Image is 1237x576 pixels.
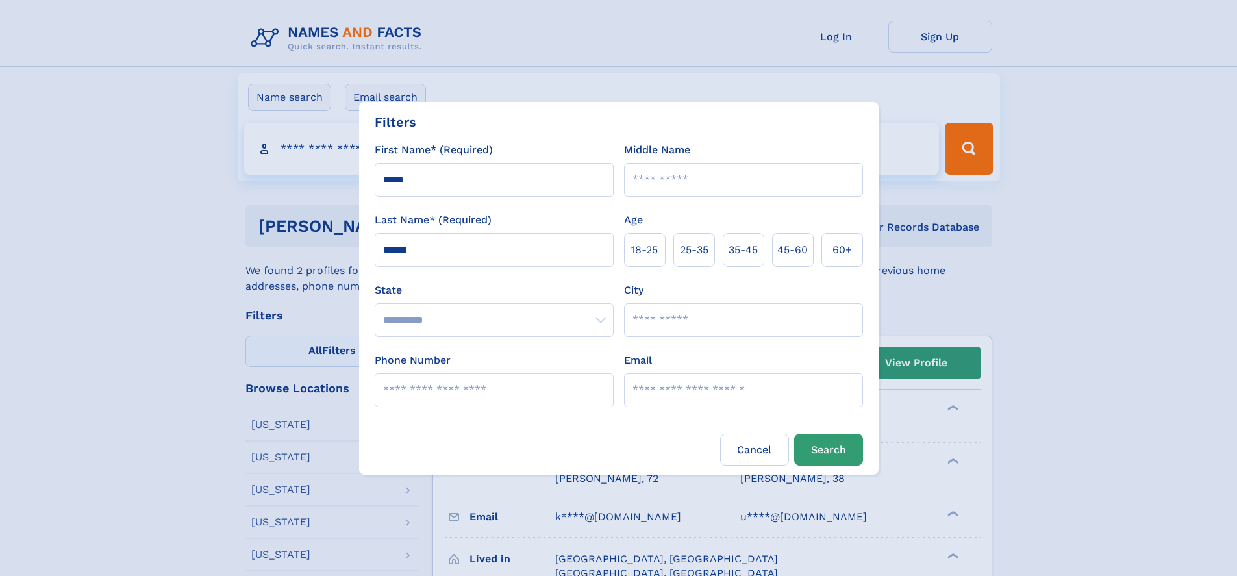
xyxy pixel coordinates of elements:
[777,242,808,258] span: 45‑60
[720,434,789,466] label: Cancel
[375,282,614,298] label: State
[624,212,643,228] label: Age
[631,242,658,258] span: 18‑25
[729,242,758,258] span: 35‑45
[375,353,451,368] label: Phone Number
[624,353,652,368] label: Email
[794,434,863,466] button: Search
[375,212,492,228] label: Last Name* (Required)
[624,142,690,158] label: Middle Name
[680,242,708,258] span: 25‑35
[832,242,852,258] span: 60+
[624,282,643,298] label: City
[375,142,493,158] label: First Name* (Required)
[375,112,416,132] div: Filters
